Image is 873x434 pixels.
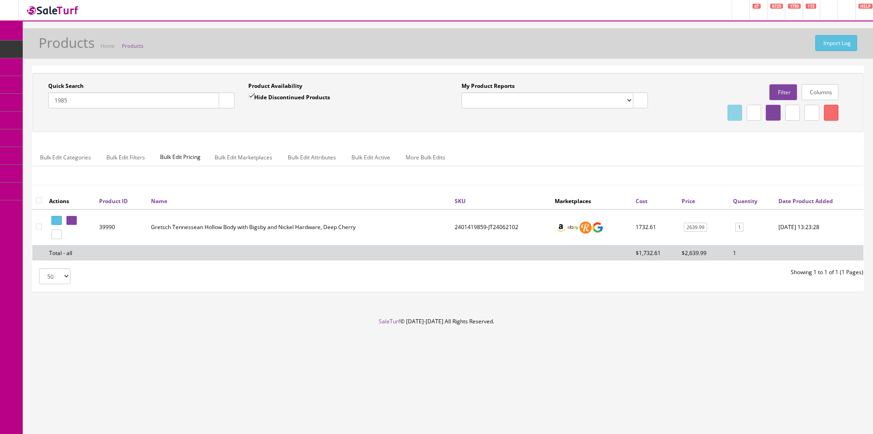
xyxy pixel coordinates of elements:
[151,197,167,205] a: Name
[281,148,343,166] a: Bulk Edit Attributes
[33,148,98,166] a: Bulk Edit Categories
[567,221,579,234] img: ebay
[733,197,758,205] a: Quantity
[555,221,567,234] img: amazon
[48,82,84,90] label: Quick Search
[451,209,551,245] td: 2401419859-JT24062102
[398,148,452,166] a: More Bulk Edits
[448,268,870,276] div: Showing 1 to 1 of 1 (1 Pages)
[678,245,729,260] td: $2,639.99
[684,223,707,232] a: 2639.99
[99,148,152,166] a: Bulk Edit Filters
[775,209,863,245] td: 2024-09-16 13:23:28
[636,197,647,205] a: Cost
[153,148,207,166] span: Bulk Edit Pricing
[99,197,128,205] a: Product ID
[248,82,302,90] label: Product Availability
[735,223,743,232] a: 1
[753,4,761,9] span: 47
[802,84,838,100] a: Columns
[455,197,466,205] a: SKU
[632,245,678,260] td: $1,732.61
[344,148,397,166] a: Bulk Edit Active
[770,4,783,9] span: 6725
[207,148,280,166] a: Bulk Edit Marketplaces
[551,193,632,209] th: Marketplaces
[806,4,816,9] span: 115
[592,221,604,234] img: google_shopping
[25,4,80,16] img: SaleTurf
[45,245,95,260] td: Total - all
[858,4,873,9] span: HELP
[48,92,219,108] input: Search
[632,209,678,245] td: 1732.61
[248,92,330,102] label: Hide Discontinued Products
[45,193,95,209] th: Actions
[379,317,400,325] a: SaleTurf
[100,42,115,49] a: Home
[769,84,797,100] a: Filter
[147,209,451,245] td: Gretsch Tennessean Hollow Body with Bigsby and Nickel Hardware, Deep Cherry
[815,35,857,51] a: Import Log
[788,4,801,9] span: 1750
[462,82,515,90] label: My Product Reports
[729,245,775,260] td: 1
[778,197,833,205] a: Date Product Added
[579,221,592,234] img: reverb
[122,42,143,49] a: Products
[95,209,147,245] td: 39990
[248,93,254,99] input: Hide Discontinued Products
[39,35,95,50] h1: Products
[682,197,695,205] a: Price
